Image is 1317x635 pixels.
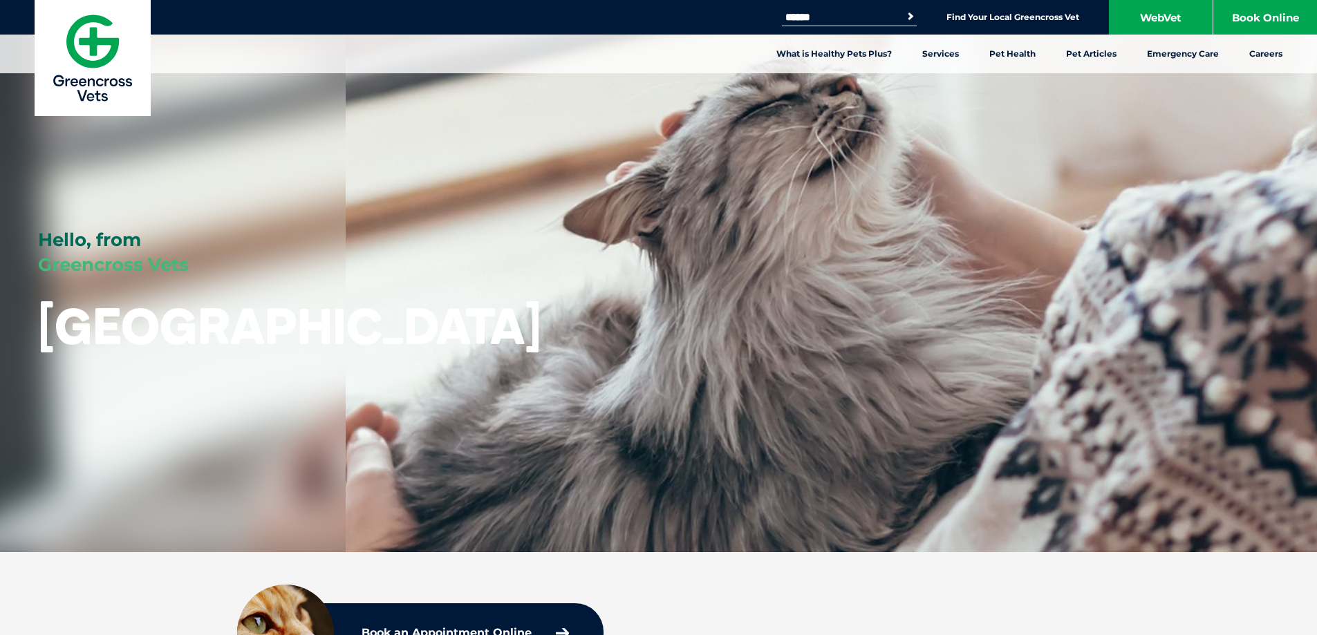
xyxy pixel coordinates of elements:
a: Emergency Care [1132,35,1234,73]
a: Find Your Local Greencross Vet [946,12,1079,23]
a: Pet Articles [1051,35,1132,73]
button: Search [904,10,917,23]
a: Careers [1234,35,1298,73]
span: Greencross Vets [38,254,189,276]
h1: [GEOGRAPHIC_DATA] [38,298,541,353]
a: Services [907,35,974,73]
span: Hello, from [38,229,141,251]
a: Pet Health [974,35,1051,73]
a: What is Healthy Pets Plus? [761,35,907,73]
